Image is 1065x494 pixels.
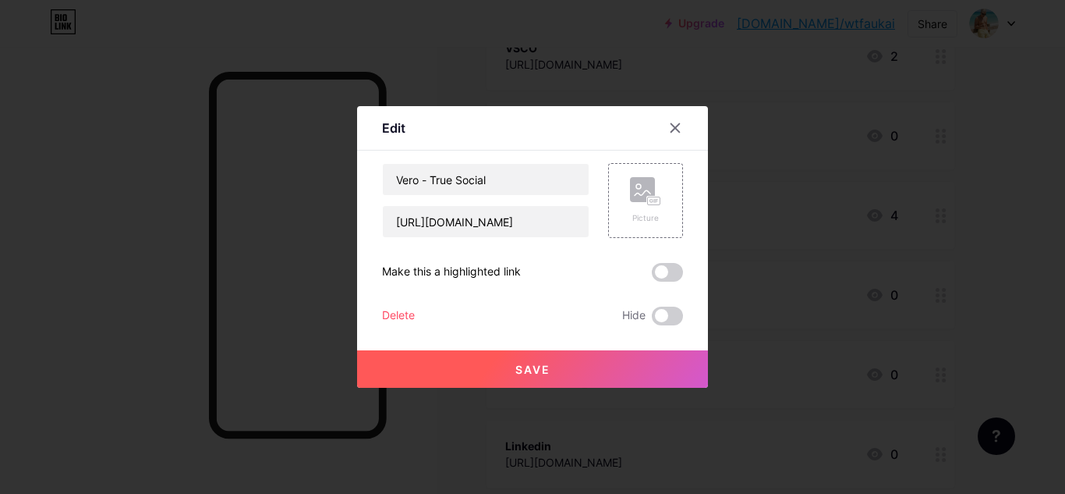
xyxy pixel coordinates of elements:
[630,212,661,224] div: Picture
[622,307,646,325] span: Hide
[357,350,708,388] button: Save
[383,164,589,195] input: Title
[382,263,521,282] div: Make this a highlighted link
[515,363,550,376] span: Save
[382,307,415,325] div: Delete
[383,206,589,237] input: URL
[382,119,405,137] div: Edit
